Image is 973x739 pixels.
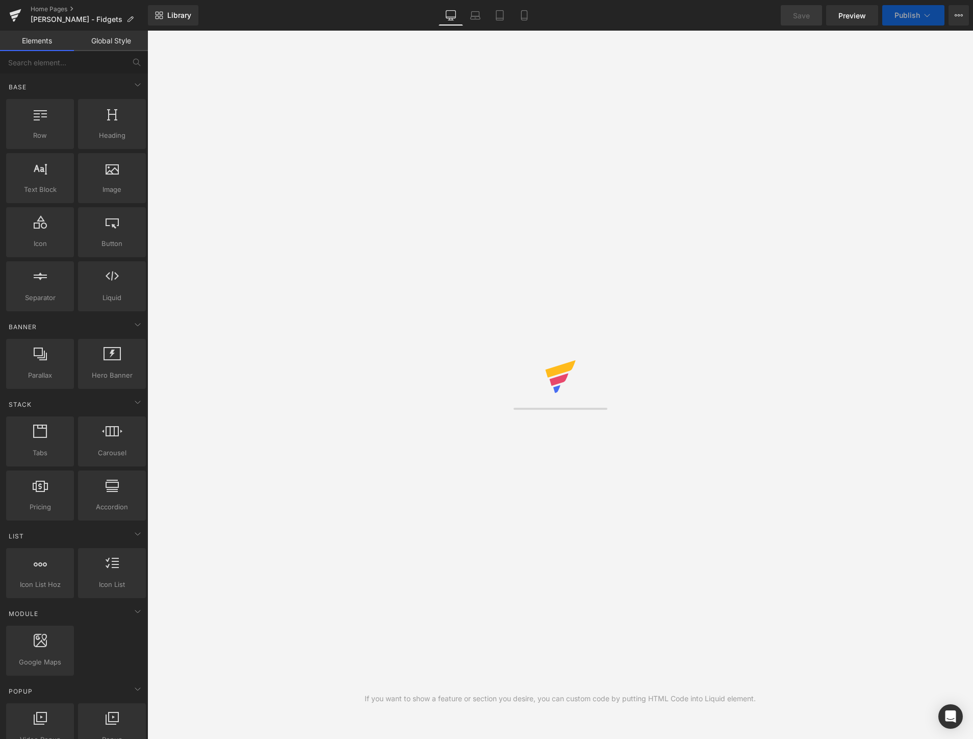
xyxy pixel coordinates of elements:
a: Mobile [512,5,536,26]
a: Home Pages [31,5,148,13]
span: Parallax [9,370,71,381]
span: Save [793,10,810,21]
span: Google Maps [9,657,71,668]
span: Separator [9,292,71,303]
span: Carousel [81,448,143,458]
span: Banner [8,322,38,332]
span: Base [8,82,28,92]
span: Icon List Hoz [9,579,71,590]
span: Button [81,238,143,249]
span: Pricing [9,502,71,512]
span: Row [9,130,71,141]
span: Popup [8,686,34,696]
a: Laptop [463,5,488,26]
a: Tablet [488,5,512,26]
span: Tabs [9,448,71,458]
a: Preview [826,5,878,26]
span: Liquid [81,292,143,303]
span: Stack [8,400,33,409]
div: Open Intercom Messenger [938,704,963,729]
span: Heading [81,130,143,141]
span: Accordion [81,502,143,512]
span: Text Block [9,184,71,195]
span: Module [8,609,39,619]
button: More [949,5,969,26]
a: Desktop [439,5,463,26]
a: New Library [148,5,198,26]
a: Global Style [74,31,148,51]
span: Icon List [81,579,143,590]
span: [PERSON_NAME] - Fidgets [31,15,122,23]
span: Image [81,184,143,195]
span: List [8,531,25,541]
span: Library [167,11,191,20]
button: Publish [882,5,944,26]
div: If you want to show a feature or section you desire, you can custom code by putting HTML Code int... [365,693,756,704]
span: Preview [838,10,866,21]
span: Hero Banner [81,370,143,381]
span: Icon [9,238,71,249]
span: Publish [894,11,920,19]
